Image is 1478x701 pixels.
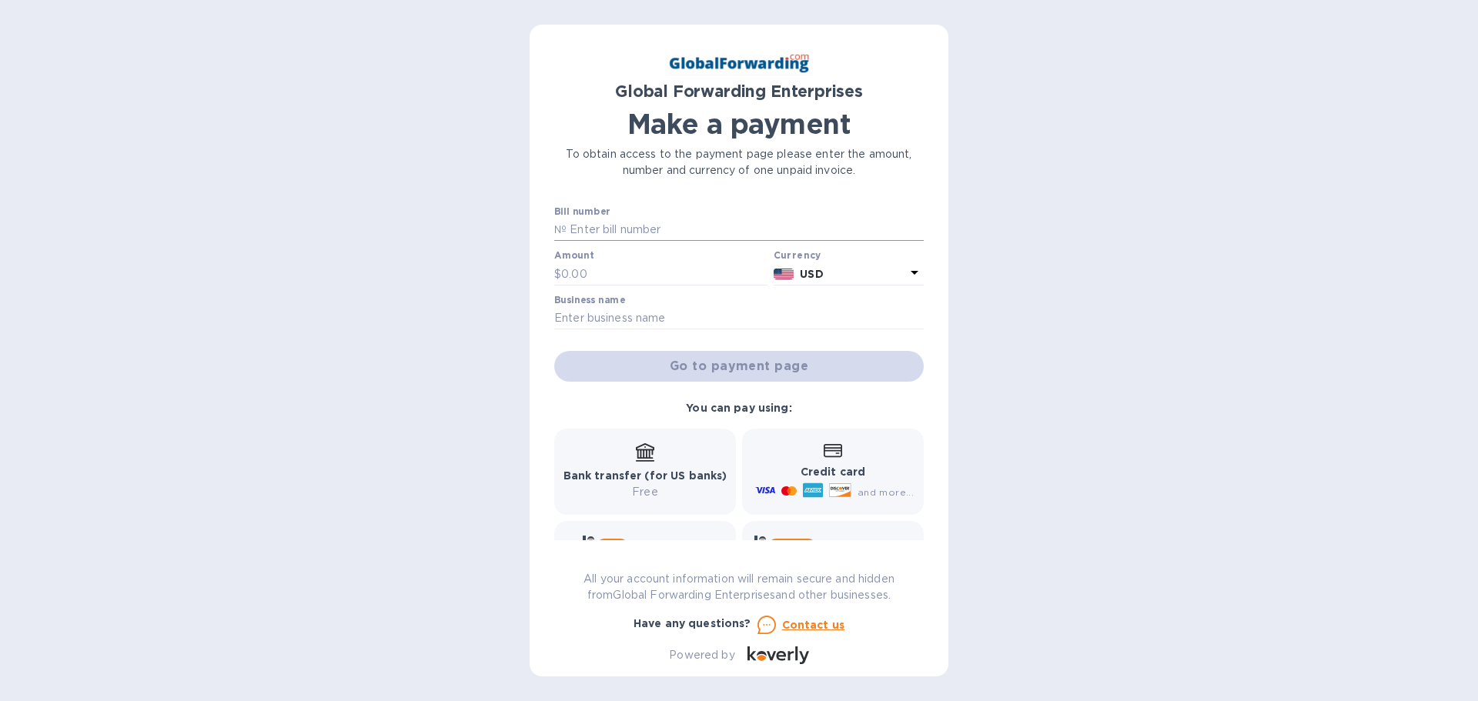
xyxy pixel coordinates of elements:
[615,82,863,101] b: Global Forwarding Enterprises
[554,295,625,305] label: Business name
[800,268,823,280] b: USD
[554,108,924,140] h1: Make a payment
[774,249,821,261] b: Currency
[561,262,767,285] input: 0.00
[554,571,924,603] p: All your account information will remain secure and hidden from Global Forwarding Enterprises and...
[634,617,751,629] b: Have any questions?
[563,469,727,482] b: Bank transfer (for US banks)
[554,266,561,282] p: $
[554,146,924,179] p: To obtain access to the payment page please enter the amount, number and currency of one unpaid i...
[554,252,594,261] label: Amount
[686,402,791,414] b: You can pay using:
[554,207,610,216] label: Bill number
[774,269,794,279] img: USD
[801,466,865,478] b: Credit card
[782,619,845,631] u: Contact us
[567,219,924,242] input: Enter bill number
[858,486,914,498] span: and more...
[554,307,924,330] input: Enter business name
[554,222,567,238] p: №
[563,484,727,500] p: Free
[669,647,734,663] p: Powered by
